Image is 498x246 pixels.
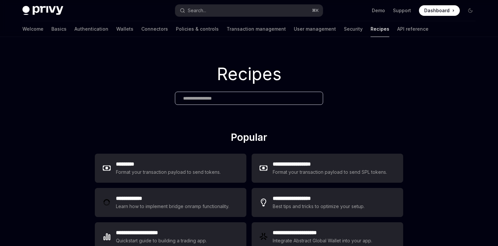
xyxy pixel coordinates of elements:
a: Wallets [116,21,133,37]
a: Recipes [371,21,389,37]
div: Quickstart guide to building a trading app. [116,237,207,245]
a: Authentication [74,21,108,37]
div: Search... [188,7,206,15]
a: Welcome [22,21,43,37]
a: API reference [397,21,429,37]
img: dark logo [22,6,63,15]
a: Security [344,21,363,37]
button: Open search [175,5,323,16]
a: User management [294,21,336,37]
a: Dashboard [419,5,460,16]
a: Policies & controls [176,21,219,37]
div: Format your transaction payload to send tokens. [116,168,221,176]
button: Toggle dark mode [465,5,476,16]
span: ⌘ K [312,8,319,13]
a: Basics [51,21,67,37]
a: **** ****Format your transaction payload to send tokens. [95,154,246,183]
div: Integrate Abstract Global Wallet into your app. [273,237,372,245]
span: Dashboard [424,7,450,14]
a: Transaction management [227,21,286,37]
a: Connectors [141,21,168,37]
div: Learn how to implement bridge onramp functionality. [116,202,229,210]
div: Format your transaction payload to send SPL tokens. [273,168,387,176]
a: Support [393,7,411,14]
a: Demo [372,7,385,14]
h2: Popular [95,131,403,146]
a: **** **** ***Learn how to implement bridge onramp functionality. [95,188,246,217]
div: Best tips and tricks to optimize your setup. [273,202,365,210]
